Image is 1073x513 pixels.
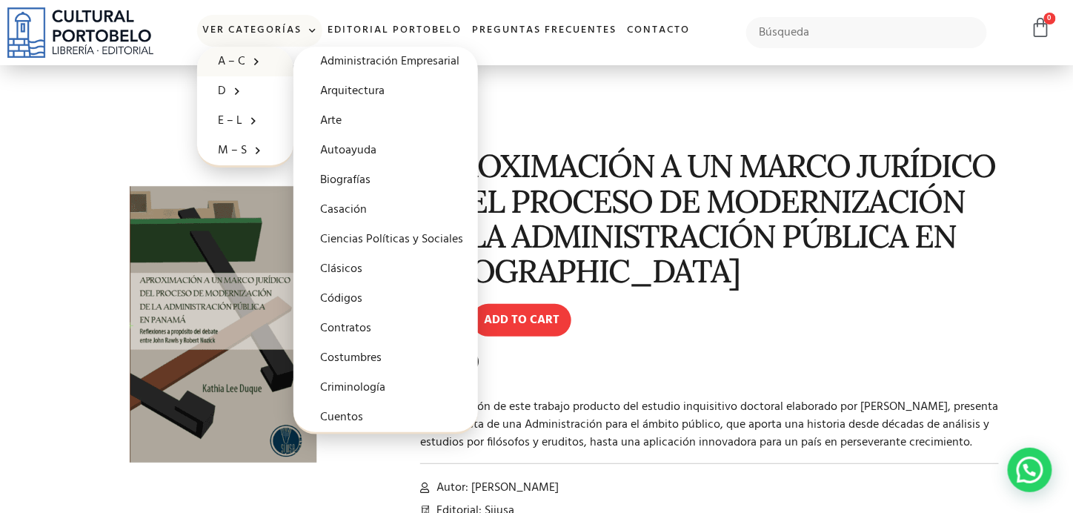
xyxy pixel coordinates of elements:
[197,15,322,47] a: Ver Categorías
[293,165,478,195] a: Biografías
[420,398,999,451] p: La exposición de este trabajo producto del estudio inquisitivo doctoral elaborado por [PERSON_NAM...
[1031,17,1052,39] a: 0
[1044,13,1056,24] span: 0
[293,314,478,343] a: Contratos
[293,343,478,373] a: Costumbres
[293,47,478,434] ul: A – C
[293,403,478,432] a: Cuentos
[293,254,478,284] a: Clásicos
[293,47,478,76] a: Administración Empresarial
[197,47,293,168] ul: Ver Categorías
[293,195,478,225] a: Casación
[293,284,478,314] a: Códigos
[467,15,622,47] a: Preguntas frecuentes
[622,15,695,47] a: Contacto
[293,136,478,165] a: Autoayuda
[293,76,478,106] a: Arquitectura
[197,76,293,106] a: D
[197,136,293,165] a: M – S
[746,17,987,48] input: Búsqueda
[433,479,559,497] span: Autor: [PERSON_NAME]
[293,225,478,254] a: Ciencias Políticas y Sociales
[197,106,293,136] a: E – L
[197,47,293,76] a: A – C
[322,15,467,47] a: Editorial Portobelo
[293,373,478,403] a: Criminología
[420,148,999,288] h1: APROXIMACIÓN A UN MARCO JURÍDICO EN EL PROCESO DE MODERNIZACIÓN DE LA ADMINISTRACIÓN PÚBLICA EN [...
[293,106,478,136] a: Arte
[472,304,571,337] button: Add to cart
